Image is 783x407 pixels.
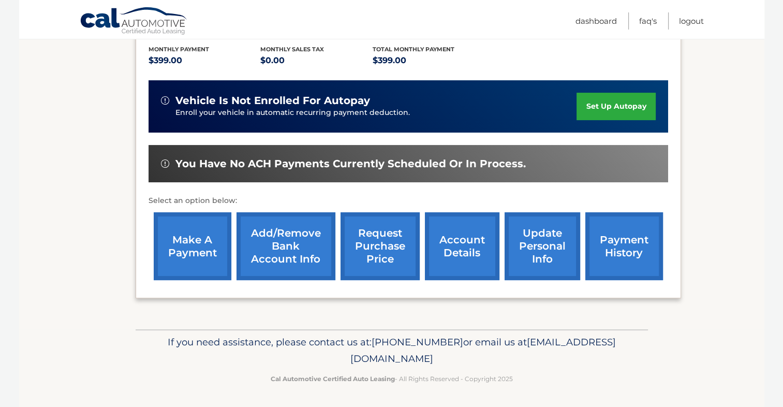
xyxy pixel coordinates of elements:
[585,212,663,280] a: payment history
[372,336,463,348] span: [PHONE_NUMBER]
[373,46,454,53] span: Total Monthly Payment
[350,336,616,365] span: [EMAIL_ADDRESS][DOMAIN_NAME]
[175,157,526,170] span: You have no ACH payments currently scheduled or in process.
[237,212,335,280] a: Add/Remove bank account info
[271,375,395,383] strong: Cal Automotive Certified Auto Leasing
[577,93,655,120] a: set up autopay
[149,46,209,53] span: Monthly Payment
[149,195,668,207] p: Select an option below:
[260,46,324,53] span: Monthly sales Tax
[175,107,577,119] p: Enroll your vehicle in automatic recurring payment deduction.
[154,212,231,280] a: make a payment
[80,7,188,37] a: Cal Automotive
[679,12,704,30] a: Logout
[161,159,169,168] img: alert-white.svg
[575,12,617,30] a: Dashboard
[639,12,657,30] a: FAQ's
[142,373,641,384] p: - All Rights Reserved - Copyright 2025
[373,53,485,68] p: $399.00
[260,53,373,68] p: $0.00
[142,334,641,367] p: If you need assistance, please contact us at: or email us at
[161,96,169,105] img: alert-white.svg
[505,212,580,280] a: update personal info
[149,53,261,68] p: $399.00
[341,212,420,280] a: request purchase price
[425,212,499,280] a: account details
[175,94,370,107] span: vehicle is not enrolled for autopay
